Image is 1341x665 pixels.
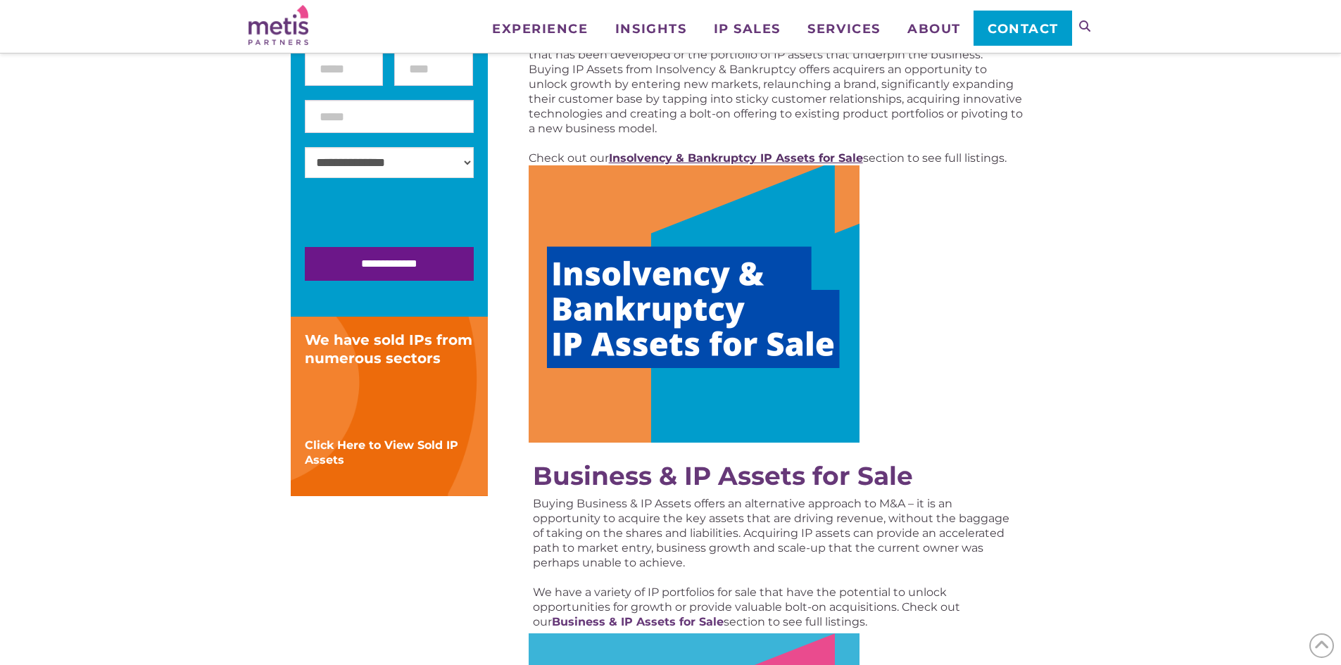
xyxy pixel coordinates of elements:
span: Experience [492,23,588,35]
div: We have sold IPs from numerous sectors [305,331,474,367]
span: About [907,23,961,35]
a: Insolvency & Bankruptcy IP Assets for Sale [609,151,863,165]
span: Back to Top [1309,633,1334,658]
span: IP Sales [714,23,781,35]
a: Business & IP Assets for Sale [552,615,724,628]
span: Contact [988,23,1059,35]
span: Insights [615,23,686,35]
img: Image [529,165,860,443]
span: Services [807,23,880,35]
p: Check out our section to see full listings. [529,151,1024,165]
p: Buying Business & IP Assets offers an alternative approach to M&A – it is an opportunity to acqui... [533,496,1019,570]
a: Business & IP Assets for Sale [533,460,913,491]
img: Metis Partners [248,5,308,45]
p: We have a variety of IP portfolios for sale that have the potential to unlock opportunities for g... [533,585,1019,629]
a: Contact [974,11,1071,46]
p: Businesses fail for a variety of reasons, but these are often unrelated to the technology that ha... [529,32,1024,136]
iframe: reCAPTCHA [305,192,519,247]
a: Click Here to View Sold IP Assets [305,438,458,467]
